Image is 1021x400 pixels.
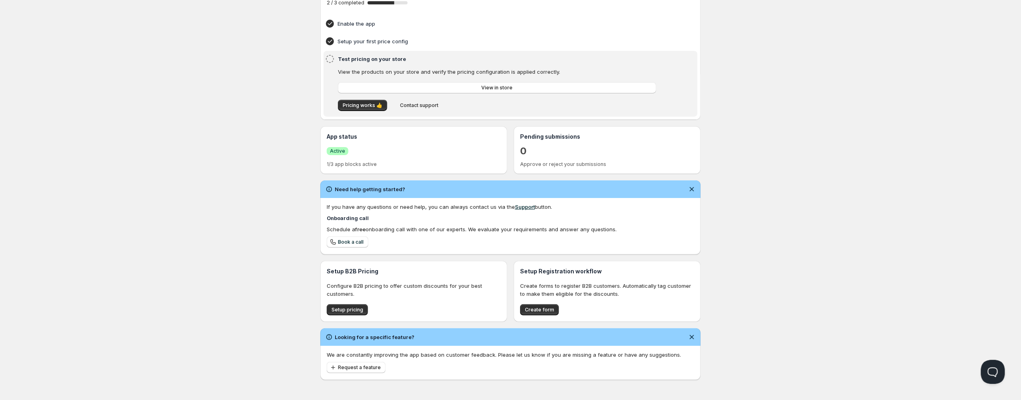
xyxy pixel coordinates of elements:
p: Configure B2B pricing to offer custom discounts for your best customers. [327,282,501,298]
p: View the products on your store and verify the pricing configuration is applied correctly. [338,68,656,76]
p: Create forms to register B2B customers. Automatically tag customer to make them eligible for the ... [520,282,694,298]
a: 0 [520,145,527,158]
h2: Looking for a specific feature? [335,333,414,341]
span: Pricing works 👍 [343,102,382,109]
button: Setup pricing [327,304,368,315]
h3: Setup Registration workflow [520,267,694,275]
h3: Pending submissions [520,133,694,141]
iframe: Help Scout Beacon - Open [981,360,1005,384]
button: Pricing works 👍 [338,100,387,111]
h4: Test pricing on your store [338,55,659,63]
button: Dismiss notification [686,331,697,343]
span: Active [330,148,345,154]
span: View in store [482,85,513,91]
button: Create form [520,304,559,315]
span: Book a call [338,239,364,245]
div: If you have any questions or need help, you can always contact us via the button. [327,203,694,211]
h4: Enable the app [338,20,659,28]
h3: App status [327,133,501,141]
button: Contact support [395,100,443,111]
span: Contact support [400,102,438,109]
a: SuccessActive [327,147,348,155]
button: Request a feature [327,362,386,373]
p: We are constantly improving the app based on customer feedback. Please let us know if you are mis... [327,351,694,359]
b: free [355,226,366,232]
a: Support [515,204,535,210]
div: Schedule a onboarding call with one of our experts. We evaluate your requirements and answer any ... [327,225,694,233]
span: Setup pricing [332,307,363,313]
p: Approve or reject your submissions [520,161,694,168]
p: 1/3 app blocks active [327,161,501,168]
h4: Onboarding call [327,214,694,222]
a: Book a call [327,236,368,248]
h3: Setup B2B Pricing [327,267,501,275]
span: Create form [525,307,554,313]
button: Dismiss notification [686,184,697,195]
span: Request a feature [338,364,381,371]
h2: Need help getting started? [335,185,405,193]
h4: Setup your first price config [338,37,659,45]
a: View in store [338,82,656,93]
